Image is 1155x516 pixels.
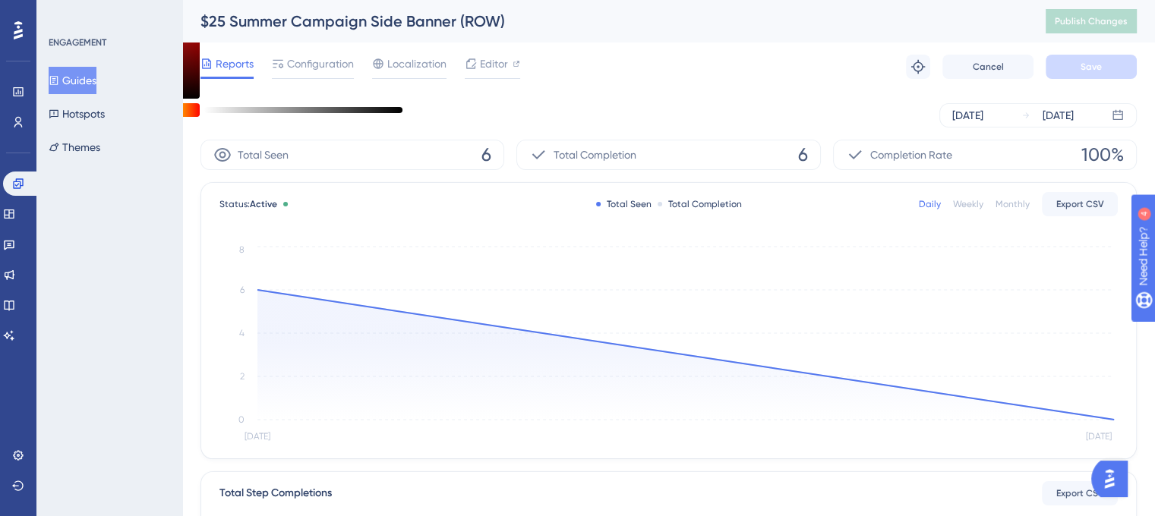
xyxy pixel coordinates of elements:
span: 6 [481,143,491,167]
span: Active [250,199,277,209]
div: Total Completion [658,198,742,210]
div: $25 Summer Campaign Side Banner (ROW) [200,11,1008,32]
div: Weekly [953,198,983,210]
div: [DATE] [1043,106,1074,124]
button: Export CSV [1042,481,1118,505]
div: ENGAGEMENT [49,36,106,49]
div: Monthly [996,198,1030,210]
tspan: 8 [239,244,245,255]
div: Total Step Completions [219,484,332,502]
div: 4 [106,8,110,20]
span: Publish Changes [1055,15,1128,27]
span: Need Help? [36,4,95,22]
button: Publish Changes [1046,9,1137,33]
span: Export CSV [1056,487,1104,499]
button: Themes [49,134,100,161]
div: [DATE] [952,106,983,124]
tspan: [DATE] [245,431,270,442]
button: Guides [49,67,96,94]
span: Reports [216,55,254,73]
button: Cancel [942,55,1034,79]
tspan: 2 [240,371,245,382]
span: Configuration [287,55,354,73]
span: 6 [798,143,808,167]
span: Status: [219,198,277,210]
div: Total Seen [596,198,652,210]
button: Export CSV [1042,192,1118,216]
tspan: 4 [239,328,245,338]
span: Export CSV [1056,198,1104,210]
div: Daily [919,198,941,210]
tspan: [DATE] [1086,431,1112,442]
iframe: UserGuiding AI Assistant Launcher [1091,456,1137,502]
span: Editor [480,55,508,73]
tspan: 6 [240,285,245,295]
span: Cancel [973,61,1004,73]
span: Total Completion [554,146,636,164]
span: Save [1081,61,1102,73]
tspan: 0 [238,414,245,425]
button: Save [1046,55,1137,79]
span: Localization [387,55,447,73]
span: Total Seen [238,146,289,164]
span: 100% [1081,143,1124,167]
button: Hotspots [49,100,105,127]
span: Completion Rate [870,146,952,164]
